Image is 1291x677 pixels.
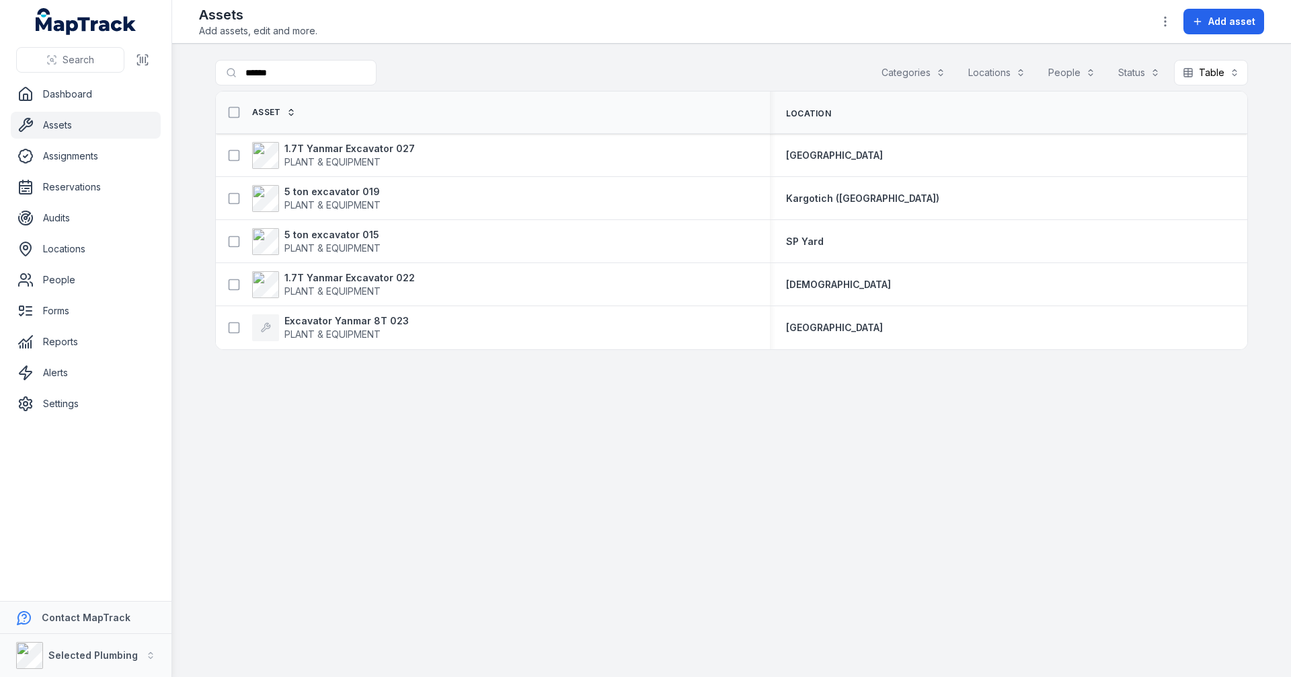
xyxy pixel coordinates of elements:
span: [DEMOGRAPHIC_DATA] [786,279,891,290]
button: Add asset [1183,9,1264,34]
a: Assets [11,112,161,139]
button: Categories [873,60,954,85]
span: [GEOGRAPHIC_DATA] [786,149,883,161]
a: Audits [11,205,161,231]
button: Table [1174,60,1248,85]
a: MapTrack [36,8,136,35]
a: People [11,266,161,293]
span: PLANT & EQUIPMENT [284,328,381,340]
strong: 5 ton excavator 015 [284,228,381,242]
button: People [1040,60,1104,85]
a: Reports [11,328,161,355]
a: Reservations [11,174,161,201]
a: 1.7T Yanmar Excavator 022PLANT & EQUIPMENT [252,271,415,298]
span: [GEOGRAPHIC_DATA] [786,322,883,333]
a: Settings [11,390,161,417]
strong: 1.7T Yanmar Excavator 022 [284,271,415,285]
a: 1.7T Yanmar Excavator 027PLANT & EQUIPMENT [252,142,415,169]
span: PLANT & EQUIPMENT [284,156,381,168]
span: SP Yard [786,236,824,247]
a: SP Yard [786,235,824,248]
button: Search [16,47,124,73]
span: PLANT & EQUIPMENT [284,242,381,254]
h2: Assets [199,5,317,24]
a: Locations [11,236,161,262]
a: [GEOGRAPHIC_DATA] [786,321,883,334]
a: [GEOGRAPHIC_DATA] [786,149,883,162]
strong: Contact MapTrack [42,612,130,623]
a: 5 ton excavator 015PLANT & EQUIPMENT [252,228,381,255]
span: PLANT & EQUIPMENT [284,285,381,297]
a: Excavator Yanmar 8T 023PLANT & EQUIPMENT [252,314,409,341]
span: Location [786,108,831,119]
a: Forms [11,297,161,324]
strong: Selected Plumbing [48,649,138,661]
button: Locations [960,60,1034,85]
span: Add assets, edit and more. [199,24,317,38]
a: Dashboard [11,81,161,108]
span: PLANT & EQUIPMENT [284,199,381,211]
span: Add asset [1208,15,1255,28]
button: Status [1109,60,1169,85]
span: Asset [252,107,281,118]
strong: Excavator Yanmar 8T 023 [284,314,409,328]
span: Search [63,53,94,67]
strong: 1.7T Yanmar Excavator 027 [284,142,415,155]
strong: 5 ton excavator 019 [284,185,381,199]
span: Kargotich ([GEOGRAPHIC_DATA]) [786,192,939,204]
a: Alerts [11,359,161,386]
a: [DEMOGRAPHIC_DATA] [786,278,891,291]
a: Assignments [11,143,161,170]
a: Asset [252,107,296,118]
a: Kargotich ([GEOGRAPHIC_DATA]) [786,192,939,205]
a: 5 ton excavator 019PLANT & EQUIPMENT [252,185,381,212]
